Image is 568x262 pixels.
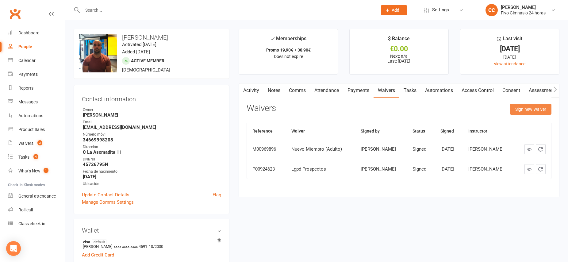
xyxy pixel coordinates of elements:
div: Ubicación [83,181,221,187]
div: Messages [18,99,38,104]
th: Signed [435,123,463,139]
span: 10/2030 [149,244,163,249]
a: Assessments [524,83,562,98]
a: Waivers [374,83,399,98]
div: Signed [413,167,429,172]
a: Add Credit Card [82,251,114,259]
h3: Waivers [247,104,276,113]
a: Payments [343,83,374,98]
div: Calendar [18,58,36,63]
div: Owner [83,107,221,113]
div: Payments [18,72,38,77]
div: CC [485,4,498,16]
a: What's New1 [8,164,65,178]
div: General attendance [18,194,56,198]
div: Email [83,119,221,125]
a: Roll call [8,203,65,217]
input: Search... [81,6,373,14]
a: Access Control [457,83,498,98]
a: Update Contact Details [82,191,129,198]
div: Lgpd Prospectos [291,167,350,172]
a: Dashboard [8,26,65,40]
a: Reports [8,81,65,95]
span: default [92,239,107,244]
button: Add [381,5,407,15]
div: Número móvil [83,132,221,137]
a: Class kiosk mode [8,217,65,231]
span: Settings [432,3,449,17]
a: Product Sales [8,123,65,137]
a: view attendance [494,61,525,66]
div: Dashboard [18,30,40,35]
div: Automations [18,113,43,118]
th: Waiver [286,123,355,139]
th: Reference [247,123,286,139]
div: [DATE] [440,147,457,152]
div: Open Intercom Messenger [6,241,21,256]
a: Manage Comms Settings [82,198,134,206]
div: Nuevo Miembro (Adulto) [291,147,350,152]
a: Waivers 3 [8,137,65,150]
li: [PERSON_NAME] [82,238,221,250]
a: General attendance kiosk mode [8,189,65,203]
div: €0.00 [355,46,443,52]
strong: [EMAIL_ADDRESS][DOMAIN_NAME] [83,125,221,130]
div: Fivo Gimnasio 24 horas [501,10,546,16]
a: Payments [8,67,65,81]
a: Notes [263,83,285,98]
strong: 45726795N [83,162,221,167]
div: People [18,44,32,49]
strong: [DATE] [83,174,221,179]
div: [DATE] [440,167,457,172]
div: Roll call [18,207,33,212]
div: P00924623 [252,167,280,172]
div: Dirección [83,144,221,150]
strong: [PERSON_NAME] [83,112,221,118]
span: 1 [44,168,48,173]
h3: Wallet [82,227,221,234]
div: Signed [413,147,429,152]
i: ✓ [271,36,274,42]
span: xxxx xxxx xxxx 4591 [114,244,147,249]
a: Tasks 4 [8,150,65,164]
div: DNI/NIF [83,156,221,162]
span: 4 [33,154,38,159]
a: Comms [285,83,310,98]
div: [DATE] [466,46,554,52]
h3: Contact information [82,93,221,102]
a: Automations [421,83,457,98]
time: Activated [DATE] [122,42,156,47]
div: [PERSON_NAME] [361,167,402,172]
span: Add [392,8,399,13]
button: Sign new Waiver [510,104,551,115]
a: Tasks [399,83,421,98]
span: Does not expire [274,54,303,59]
a: Clubworx [7,6,23,21]
strong: visa [83,239,218,244]
span: 3 [37,140,42,145]
a: Automations [8,109,65,123]
strong: Promo 19,90€ + 38,90€ [266,48,311,52]
div: [DATE] [466,54,554,60]
span: [DEMOGRAPHIC_DATA] [122,67,170,73]
div: Tasks [18,155,29,160]
a: People [8,40,65,54]
time: Added [DATE] [122,49,150,55]
span: Active member [131,58,164,63]
div: [PERSON_NAME] [468,167,509,172]
div: $ Balance [388,35,410,46]
img: image1699896902.png [79,34,117,72]
a: Attendance [310,83,343,98]
div: [PERSON_NAME] [361,147,402,152]
div: Class check-in [18,221,45,226]
div: Memberships [271,35,306,46]
a: Activity [239,83,263,98]
a: Flag [213,191,221,198]
div: What's New [18,168,40,173]
a: Consent [498,83,524,98]
th: Status [407,123,435,139]
div: Fecha de nacimiento [83,169,221,175]
strong: 34669998208 [83,137,221,143]
strong: C La Asomadita 11 [83,149,221,155]
a: Messages [8,95,65,109]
